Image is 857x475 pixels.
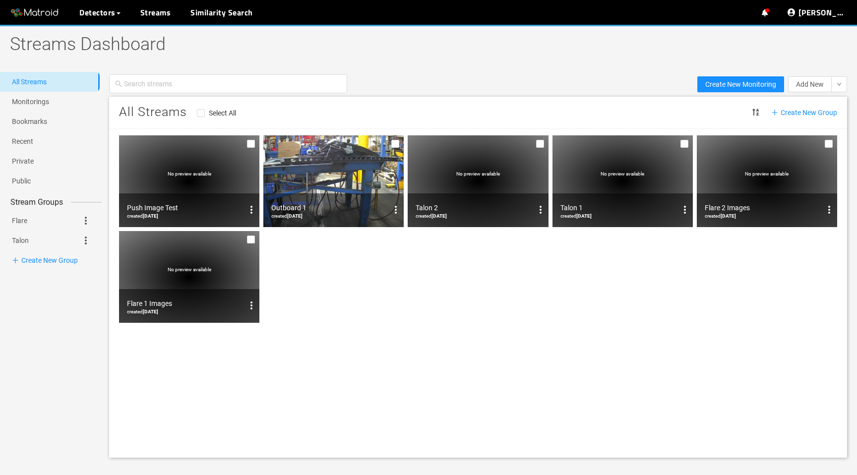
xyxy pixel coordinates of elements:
a: Similarity Search [190,6,253,18]
span: Create New Group [771,107,837,118]
b: [DATE] [143,309,158,314]
span: Add New [796,79,824,90]
a: All Streams [12,78,47,86]
b: [DATE] [287,213,303,219]
div: Flare 1 Images [127,297,244,309]
span: No preview available [745,171,789,177]
b: [DATE] [143,213,158,219]
a: Bookmarks [12,118,47,125]
b: [DATE] [431,213,447,219]
span: created [127,213,158,219]
span: created [560,213,592,219]
div: Talon 2 [416,202,532,214]
span: No preview available [168,267,211,272]
button: Add New [788,76,832,92]
span: plus [12,257,19,264]
button: options [244,202,259,218]
a: Monitorings [12,98,49,106]
a: Public [12,177,31,185]
a: Streams [140,6,171,18]
b: [DATE] [721,213,736,219]
button: options [533,202,549,218]
span: Detectors [79,6,116,18]
button: Create New Monitoring [697,76,784,92]
button: down [831,76,847,92]
a: Private [12,157,34,165]
span: No preview available [456,171,500,177]
span: down [837,82,842,88]
img: Outboard 1 [263,135,404,227]
span: Select All [205,109,240,117]
a: Recent [12,137,33,145]
span: Stream Groups [2,196,71,208]
span: No preview available [601,171,644,177]
span: created [705,213,736,219]
img: Matroid logo [10,5,60,20]
span: created [416,213,447,219]
span: created [271,213,303,219]
a: Talon [12,231,29,250]
span: search [115,80,122,87]
button: options [388,202,404,218]
span: All Streams [119,105,187,119]
b: [DATE] [576,213,592,219]
div: Talon 1 [560,202,677,214]
span: Create New Monitoring [705,79,776,90]
a: Flare [12,211,27,231]
div: Outboard 1 [271,202,388,214]
div: Push Image Test [127,202,244,214]
span: No preview available [168,171,211,177]
button: options [677,202,693,218]
span: created [127,309,158,314]
div: Flare 2 Images [705,202,821,214]
input: Search streams [124,77,341,91]
button: options [244,297,259,313]
button: options [821,202,837,218]
span: plus [771,109,778,116]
